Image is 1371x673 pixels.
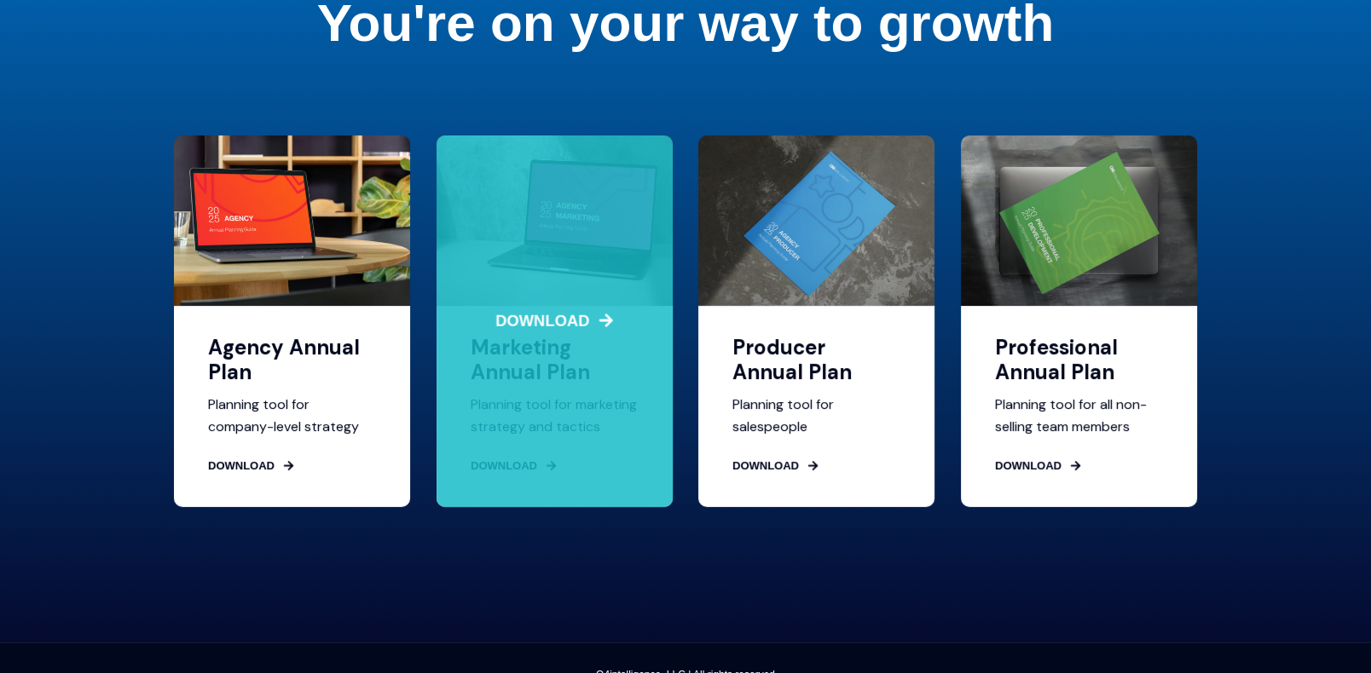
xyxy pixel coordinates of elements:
[437,135,673,507] a: Marketing DOWNLOAD Marketing Annual PlanPlanning tool for marketing strategy and tacticsDOWNLOAD
[961,135,1197,507] a: Professional Professional Annual PlanPlanning tool for all non-selling team membersDOWNLOAD
[434,309,675,332] span: DOWNLOAD
[174,135,410,507] a: Agency Agency Annual PlanPlanning tool for company-level strategyDOWNLOAD
[990,461,1371,673] iframe: Chat Widget
[698,135,934,507] a: Producer Producer Annual PlanPlanning tool for salespeopleDOWNLOAD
